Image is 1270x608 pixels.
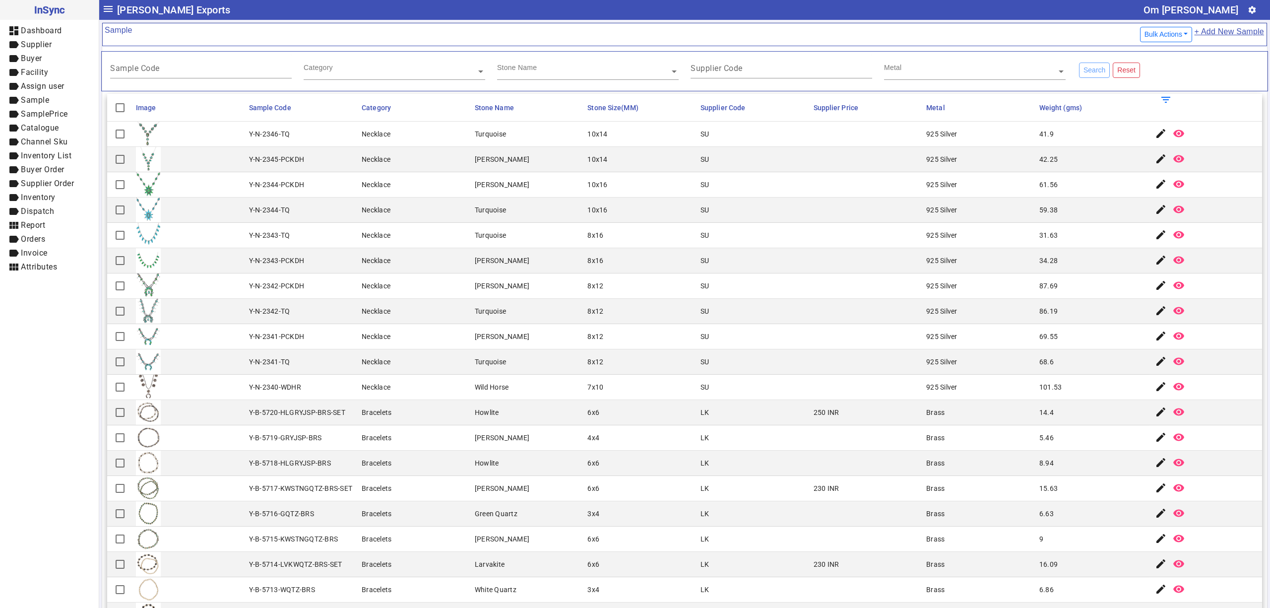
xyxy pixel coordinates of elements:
[136,147,161,172] img: 0961d0b6-4115-463f-9d7d-cc4fc3a4a92a
[475,154,529,164] div: [PERSON_NAME]
[475,357,506,367] div: Turquoise
[700,585,709,595] div: LK
[102,3,114,15] mat-icon: menu
[1155,279,1167,291] mat-icon: edit
[1155,254,1167,266] mat-icon: edit
[136,501,161,526] img: ce28dd54-69f6-4c00-bbb8-8f5ca3ac2919
[21,26,62,35] span: Dashboard
[1173,153,1185,165] mat-icon: remove_red_eye
[362,129,390,139] div: Necklace
[1039,230,1058,240] div: 31.63
[587,256,603,266] div: 8x16
[475,407,499,417] div: Howlite
[362,332,390,341] div: Necklace
[21,220,45,230] span: Report
[1155,203,1167,215] mat-icon: edit
[926,357,957,367] div: 925 Silver
[362,407,391,417] div: Bracelets
[475,281,529,291] div: [PERSON_NAME]
[362,281,390,291] div: Necklace
[926,205,957,215] div: 925 Silver
[700,256,709,266] div: SU
[1173,431,1185,443] mat-icon: remove_red_eye
[587,154,607,164] div: 10x14
[1173,254,1185,266] mat-icon: remove_red_eye
[587,433,599,443] div: 4x4
[21,151,71,160] span: Inventory List
[1039,104,1082,112] span: Weight (gms)
[475,180,529,190] div: [PERSON_NAME]
[700,509,709,519] div: LK
[21,248,48,258] span: Invoice
[587,230,603,240] div: 8x16
[21,165,64,174] span: Buyer Order
[136,552,161,577] img: 23610ef9-a130-4e80-9b17-3d3350c16d7b
[587,407,599,417] div: 6x6
[700,205,709,215] div: SU
[1155,558,1167,570] mat-icon: edit
[1039,509,1054,519] div: 6.63
[1143,2,1238,18] div: Om [PERSON_NAME]
[1155,406,1167,418] mat-icon: edit
[700,382,709,392] div: SU
[136,223,161,248] img: 09d9a210-98e3-4a16-895b-f9517c9dc4a7
[1155,355,1167,367] mat-icon: edit
[475,382,509,392] div: Wild Horse
[1173,178,1185,190] mat-icon: remove_red_eye
[362,433,391,443] div: Bracelets
[136,198,161,222] img: 87017c72-c46a-498f-a13c-3a0bfe4ddf6c
[136,425,161,450] img: 210de55a-6af4-49fe-861d-18caef6475db
[8,67,20,78] mat-icon: label
[8,205,20,217] mat-icon: label
[362,230,390,240] div: Necklace
[1039,458,1054,468] div: 8.94
[1155,330,1167,342] mat-icon: edit
[8,80,20,92] mat-icon: label
[362,256,390,266] div: Necklace
[362,205,390,215] div: Necklace
[587,534,599,544] div: 6x6
[8,219,20,231] mat-icon: view_module
[362,154,390,164] div: Necklace
[249,154,305,164] div: Y-N-2345-PCKDH
[21,179,74,188] span: Supplier Order
[8,53,20,65] mat-icon: label
[475,332,529,341] div: [PERSON_NAME]
[1113,63,1140,78] button: Reset
[587,509,599,519] div: 3x4
[700,407,709,417] div: LK
[249,230,290,240] div: Y-N-2343-TQ
[1173,279,1185,291] mat-icon: remove_red_eye
[136,476,161,501] img: 4a7b07df-7874-4934-90d4-67e91dc48546
[1155,507,1167,519] mat-icon: edit
[1039,559,1058,569] div: 16.09
[1155,583,1167,595] mat-icon: edit
[1039,407,1054,417] div: 14.4
[110,64,160,73] mat-label: Sample Code
[1173,305,1185,317] mat-icon: remove_red_eye
[475,534,529,544] div: [PERSON_NAME]
[21,137,68,146] span: Channel Sku
[926,483,945,493] div: Brass
[1039,483,1058,493] div: 15.63
[700,483,709,493] div: LK
[497,63,537,72] div: Stone Name
[21,68,48,77] span: Facility
[1194,25,1265,44] a: + Add New Sample
[1155,431,1167,443] mat-icon: edit
[249,256,305,266] div: Y-N-2343-PCKDH
[8,261,20,273] mat-icon: view_module
[21,40,52,49] span: Supplier
[587,332,603,341] div: 8x12
[926,180,957,190] div: 925 Silver
[362,559,391,569] div: Bracelets
[136,527,161,551] img: a295ca4a-8f17-4e60-b567-16b306997aa5
[21,262,57,271] span: Attributes
[249,357,290,367] div: Y-N-2341-TQ
[1039,357,1054,367] div: 68.6
[362,306,390,316] div: Necklace
[587,104,638,112] span: Stone Size(MM)
[926,534,945,544] div: Brass
[1140,27,1193,42] button: Bulk Actions
[700,154,709,164] div: SU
